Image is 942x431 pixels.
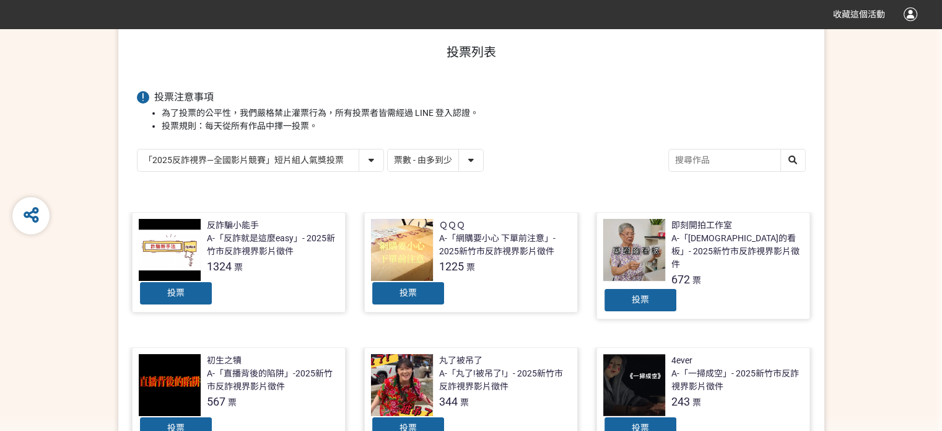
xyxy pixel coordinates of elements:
[399,288,417,298] span: 投票
[466,262,475,272] span: 票
[207,260,232,273] span: 1324
[671,367,803,393] div: A-「一掃成空」- 2025新竹市反詐視界影片徵件
[439,367,571,393] div: A-「丸了!被吊了!」- 2025新竹市反詐視界影片徵件
[596,212,810,319] a: 即刻開拍工作室A-「[DEMOGRAPHIC_DATA]的看板」- 2025新竹市反詐視界影片徵件672票投票
[137,45,806,60] h1: 投票列表
[167,288,185,298] span: 投票
[632,295,649,304] span: 投票
[207,367,339,393] div: A-「直播背後的陷阱」-2025新竹市反詐視界影片徵件
[162,120,806,133] li: 投票規則：每天從所有作品中擇一投票。
[692,398,701,407] span: 票
[692,275,701,285] span: 票
[671,219,732,232] div: 即刻開拍工作室
[439,232,571,258] div: A-「網購要小心 下單前注意」- 2025新竹市反詐視界影片徵件
[671,232,803,271] div: A-「[DEMOGRAPHIC_DATA]的看板」- 2025新竹市反詐視界影片徵件
[154,91,214,103] span: 投票注意事項
[439,260,464,273] span: 1225
[669,149,805,171] input: 搜尋作品
[228,398,237,407] span: 票
[364,212,578,313] a: ＱＱＱA-「網購要小心 下單前注意」- 2025新竹市反詐視界影片徵件1225票投票
[162,107,806,120] li: 為了投票的公平性，我們嚴格禁止灌票行為，所有投票者皆需經過 LINE 登入認證。
[460,398,469,407] span: 票
[439,219,465,232] div: ＱＱＱ
[439,395,458,408] span: 344
[234,262,243,272] span: 票
[207,395,225,408] span: 567
[671,395,690,408] span: 243
[671,354,692,367] div: 4ever
[132,212,346,313] a: 反詐騙小能手A-「反詐就是這麼easy」- 2025新竹市反詐視界影片徵件1324票投票
[439,354,482,367] div: 丸了被吊了
[207,232,339,258] div: A-「反詐就是這麼easy」- 2025新竹市反詐視界影片徵件
[207,219,259,232] div: 反詐騙小能手
[833,9,885,19] span: 收藏這個活動
[207,354,242,367] div: 初生之犢
[671,273,690,286] span: 672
